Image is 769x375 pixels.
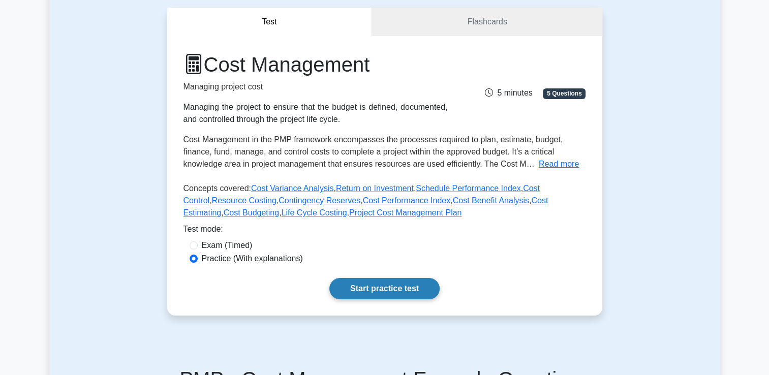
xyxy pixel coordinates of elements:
[539,158,579,170] button: Read more
[183,81,448,93] p: Managing project cost
[183,101,448,126] div: Managing the project to ensure that the budget is defined, documented, and controlled through the...
[212,196,276,205] a: Resource Costing
[485,88,532,97] span: 5 minutes
[282,208,347,217] a: Life Cycle Costing
[202,253,303,265] label: Practice (With explanations)
[543,88,586,99] span: 5 Questions
[183,182,586,223] p: Concepts covered: , , , , , , , , , , ,
[329,278,440,299] a: Start practice test
[416,184,520,193] a: Schedule Performance Index
[453,196,529,205] a: Cost Benefit Analysis
[183,223,586,239] div: Test mode:
[349,208,462,217] a: Project Cost Management Plan
[336,184,414,193] a: Return on Investment
[183,52,448,77] h1: Cost Management
[224,208,279,217] a: Cost Budgeting
[183,196,548,217] a: Cost Estimating
[363,196,451,205] a: Cost Performance Index
[279,196,360,205] a: Contingency Reserves
[183,135,563,168] span: Cost Management in the PMP framework encompasses the processes required to plan, estimate, budget...
[251,184,333,193] a: Cost Variance Analysis
[202,239,253,252] label: Exam (Timed)
[372,8,602,37] a: Flashcards
[167,8,373,37] button: Test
